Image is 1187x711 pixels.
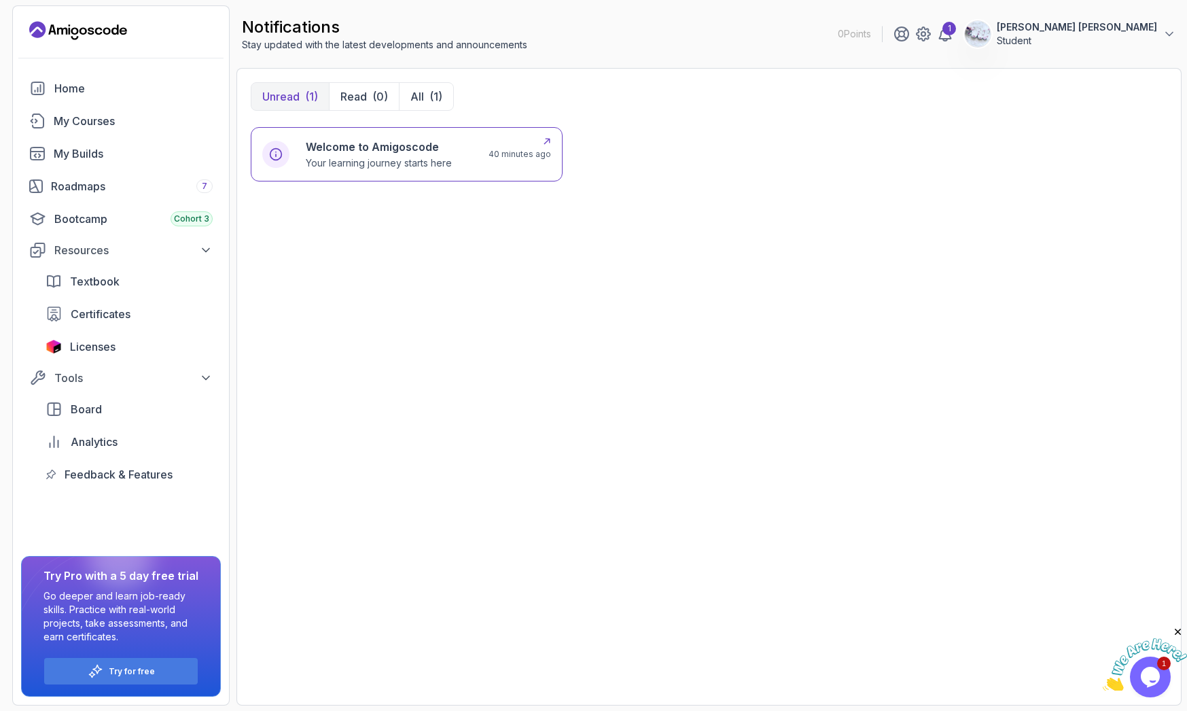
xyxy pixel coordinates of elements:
button: Unread(1) [251,83,329,110]
button: All(1) [399,83,453,110]
button: user profile image[PERSON_NAME] [PERSON_NAME]Student [964,20,1176,48]
a: board [37,396,221,423]
span: Analytics [71,434,118,450]
span: Board [71,401,102,417]
p: Stay updated with the latest developments and announcements [242,38,527,52]
button: Try for free [43,657,198,685]
div: Bootcamp [54,211,213,227]
button: Read(0) [329,83,399,110]
a: Landing page [29,20,127,41]
a: feedback [37,461,221,488]
button: Resources [21,238,221,262]
a: home [21,75,221,102]
div: Resources [54,242,213,258]
div: My Courses [54,113,213,129]
span: Textbook [70,273,120,290]
p: Read [340,88,367,105]
p: All [410,88,424,105]
a: analytics [37,428,221,455]
span: Cohort 3 [174,213,209,224]
p: 0 Points [838,27,871,41]
span: 7 [202,181,207,192]
button: Tools [21,366,221,390]
p: Student [997,34,1157,48]
a: licenses [37,333,221,360]
p: Go deeper and learn job-ready skills. Practice with real-world projects, take assessments, and ea... [43,589,198,644]
span: Feedback & Features [65,466,173,483]
a: roadmaps [21,173,221,200]
div: My Builds [54,145,213,162]
div: (0) [372,88,388,105]
div: Home [54,80,213,97]
a: textbook [37,268,221,295]
div: (1) [429,88,442,105]
a: bootcamp [21,205,221,232]
a: builds [21,140,221,167]
p: [PERSON_NAME] [PERSON_NAME] [997,20,1157,34]
a: courses [21,107,221,135]
div: Roadmaps [51,178,213,194]
img: jetbrains icon [46,340,62,353]
div: Tools [54,370,213,386]
img: user profile image [965,21,991,47]
p: 40 minutes ago [489,149,551,160]
a: certificates [37,300,221,328]
p: Unread [262,88,300,105]
iframe: chat widget [1103,626,1187,691]
h2: notifications [242,16,527,38]
div: 1 [942,22,956,35]
h6: Welcome to Amigoscode [306,139,452,155]
span: Licenses [70,339,116,355]
div: (1) [305,88,318,105]
a: Try for free [109,666,155,677]
span: Certificates [71,306,130,322]
p: Your learning journey starts here [306,156,452,170]
a: 1 [937,26,953,42]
